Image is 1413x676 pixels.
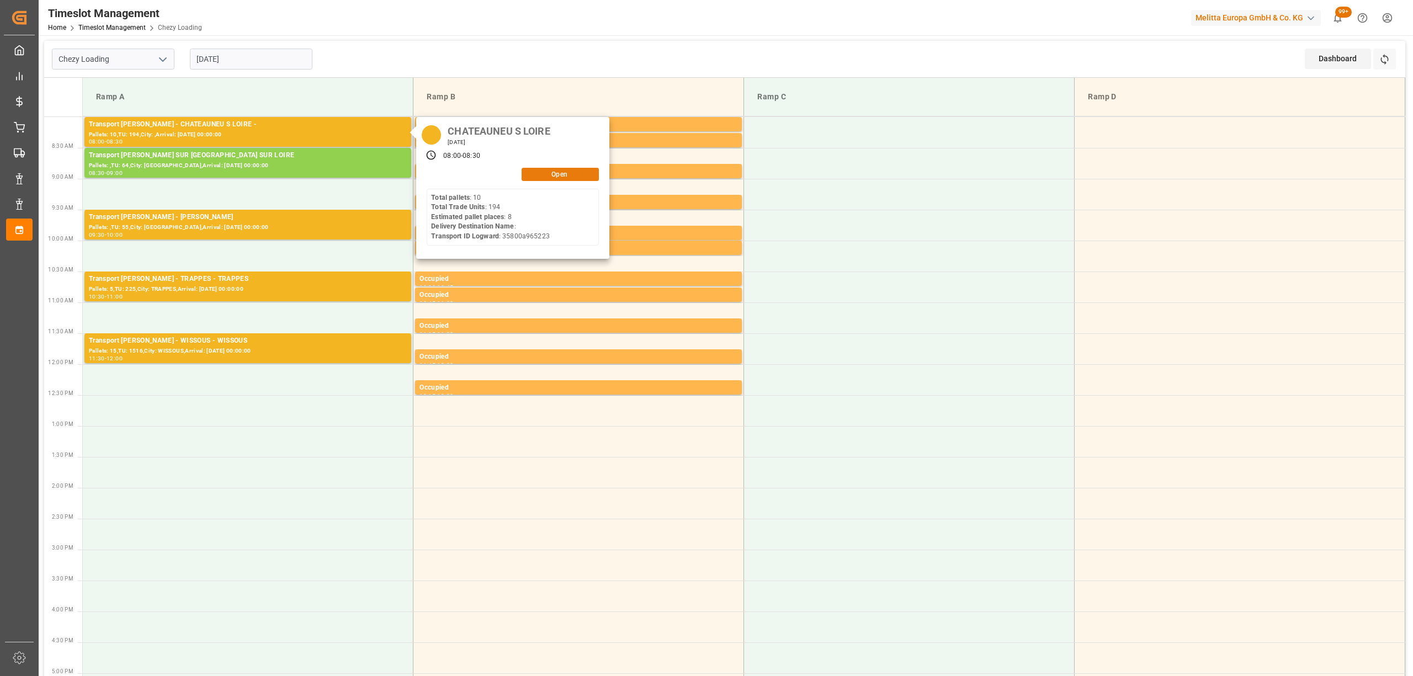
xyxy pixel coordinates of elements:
div: Transport [PERSON_NAME] SUR [GEOGRAPHIC_DATA] SUR LOIRE [89,150,407,161]
button: Help Center [1350,6,1375,30]
div: Pallets: 15,TU: 1516,City: WISSOUS,Arrival: [DATE] 00:00:00 [89,347,407,356]
div: 11:30 [437,332,453,337]
span: 10:30 AM [48,267,73,273]
div: Dashboard [1305,49,1371,69]
div: Occupied [419,352,737,363]
span: 2:30 PM [52,514,73,520]
b: Transport ID Logward [431,232,499,240]
div: - [105,232,107,237]
div: 08:30 [463,151,480,161]
button: open menu [154,51,171,68]
a: Home [48,24,66,31]
b: Delivery Destination Name [431,222,514,230]
div: : 10 : 194 : 8 : : 35800a965223 [431,193,549,242]
button: show 100 new notifications [1325,6,1350,30]
input: DD-MM-YYYY [190,49,312,70]
span: 12:30 PM [48,390,73,396]
div: 12:00 [437,363,453,368]
div: - [435,301,437,306]
div: 11:00 [107,294,123,299]
span: 9:00 AM [52,174,73,180]
div: 11:00 [437,301,453,306]
div: Ramp C [753,87,1065,107]
div: 09:00 [107,171,123,175]
div: 10:45 [419,301,435,306]
div: - [435,285,437,290]
div: - [461,151,463,161]
div: Ramp D [1083,87,1396,107]
span: 99+ [1335,7,1352,18]
div: 08:30 [89,171,105,175]
div: Transport [PERSON_NAME] - TRAPPES - TRAPPES [89,274,407,285]
span: 3:00 PM [52,545,73,551]
span: 11:30 AM [48,328,73,334]
div: 08:00 [89,139,105,144]
span: 9:30 AM [52,205,73,211]
div: Occupied [419,382,737,393]
div: 10:30 [419,285,435,290]
button: Melitta Europa GmbH & Co. KG [1191,7,1325,28]
b: Total Trade Units [431,203,485,211]
div: 10:00 [107,232,123,237]
span: 4:30 PM [52,637,73,643]
div: Pallets: 10,TU: 194,City: ,Arrival: [DATE] 00:00:00 [89,130,407,140]
div: Occupied [419,274,737,285]
div: - [105,139,107,144]
input: Type to search/select [52,49,174,70]
div: - [105,356,107,361]
div: 12:15 [419,393,435,398]
div: 12:30 [437,393,453,398]
div: Melitta Europa GmbH & Co. KG [1191,10,1321,26]
a: Timeslot Management [78,24,146,31]
div: CHATEAUNEU S LOIRE [444,123,554,139]
div: Pallets: ,TU: 64,City: [GEOGRAPHIC_DATA],Arrival: [DATE] 00:00:00 [89,161,407,171]
div: Occupied [419,321,737,332]
div: [DATE] [444,139,554,146]
div: Timeslot Management [48,5,202,22]
div: Transport [PERSON_NAME] - WISSOUS - WISSOUS [89,336,407,347]
button: Open [522,168,599,181]
div: 09:30 [89,232,105,237]
span: 4:00 PM [52,606,73,613]
div: Ramp B [422,87,735,107]
div: - [435,332,437,337]
div: Occupied [419,290,737,301]
div: 12:00 [107,356,123,361]
div: 11:45 [419,363,435,368]
div: 10:45 [437,285,453,290]
div: 11:15 [419,332,435,337]
span: 2:00 PM [52,483,73,489]
div: - [105,171,107,175]
div: 08:30 [107,139,123,144]
div: Transport [PERSON_NAME] - [PERSON_NAME] [89,212,407,223]
b: Total pallets [431,194,470,201]
div: Pallets: ,TU: 55,City: [GEOGRAPHIC_DATA],Arrival: [DATE] 00:00:00 [89,223,407,232]
div: Pallets: 5,TU: 225,City: TRAPPES,Arrival: [DATE] 00:00:00 [89,285,407,294]
div: 11:30 [89,356,105,361]
span: 3:30 PM [52,576,73,582]
div: - [435,363,437,368]
b: Estimated pallet places [431,213,504,221]
span: 11:00 AM [48,297,73,304]
span: 1:00 PM [52,421,73,427]
div: - [105,294,107,299]
span: 5:00 PM [52,668,73,674]
span: 10:00 AM [48,236,73,242]
span: 8:30 AM [52,143,73,149]
span: 1:30 PM [52,452,73,458]
span: 12:00 PM [48,359,73,365]
div: Ramp A [92,87,404,107]
div: - [435,393,437,398]
div: 08:00 [443,151,461,161]
div: 10:30 [89,294,105,299]
div: Transport [PERSON_NAME] - CHATEAUNEU S LOIRE - [89,119,407,130]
